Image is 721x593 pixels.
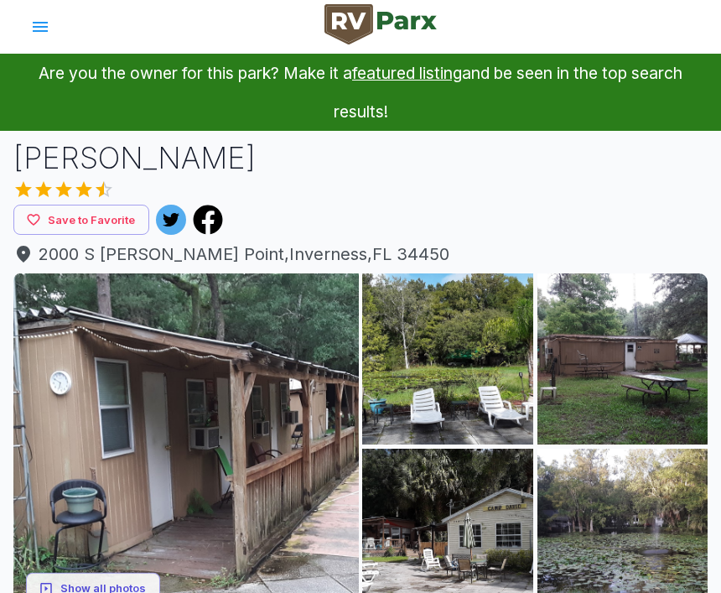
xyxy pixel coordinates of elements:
[13,205,149,236] button: Save to Favorite
[537,273,708,444] img: AAcXr8oVtt0xS83irOpdI4SbvPgWhBbhpdq6YqR0_OcTW_V9eHXiklDMmy35PGNK-jiOaGz7XTvr-yWdYUkITmaPPQsWBt__R...
[20,7,60,47] button: account of current user
[324,4,437,44] img: RVParx Logo
[20,54,701,131] p: Are you the owner for this park? Make it a and be seen in the top search results!
[324,4,437,49] a: RVParx Logo
[13,138,708,179] h1: [PERSON_NAME]
[13,242,708,267] a: 2000 S [PERSON_NAME] Point,Inverness,FL 34450
[13,242,708,267] span: 2000 S [PERSON_NAME] Point , Inverness , FL 34450
[352,63,462,83] a: featured listing
[362,273,532,444] img: AAcXr8pPNNEtJq5Bsy51KZIfNevRRKGcSNZ_13JBHrSQNoyaSZz8Fuk8OFSXksIBef1748RyPCe-ZDS_xvNO4ENLGx76qk2fw...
